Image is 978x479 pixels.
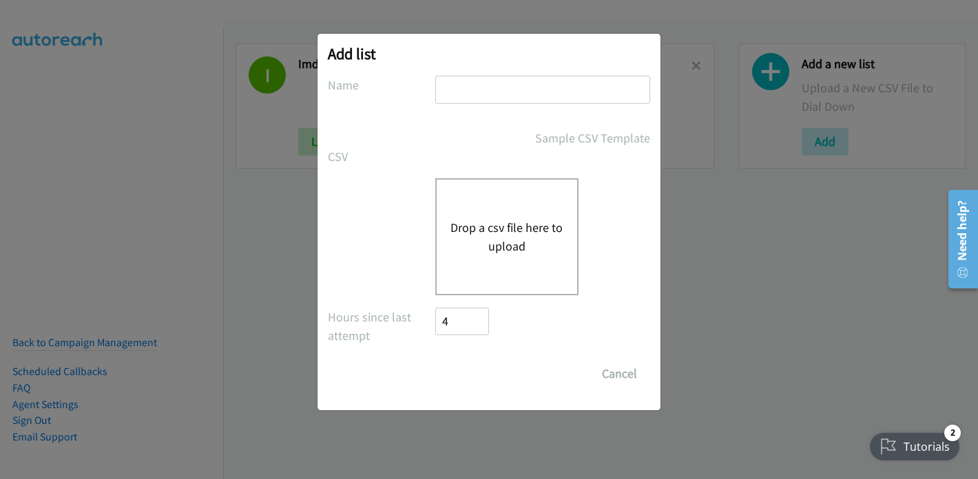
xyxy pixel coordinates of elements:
[862,419,968,469] iframe: Checklist
[589,360,650,387] button: Cancel
[328,147,435,166] label: CSV
[328,76,435,94] label: Name
[939,184,978,294] iframe: Resource Center
[450,218,563,255] button: Drop a csv file here to upload
[328,44,650,63] h2: Add list
[328,308,435,345] label: Hours since last attempt
[535,129,650,147] a: Sample CSV Template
